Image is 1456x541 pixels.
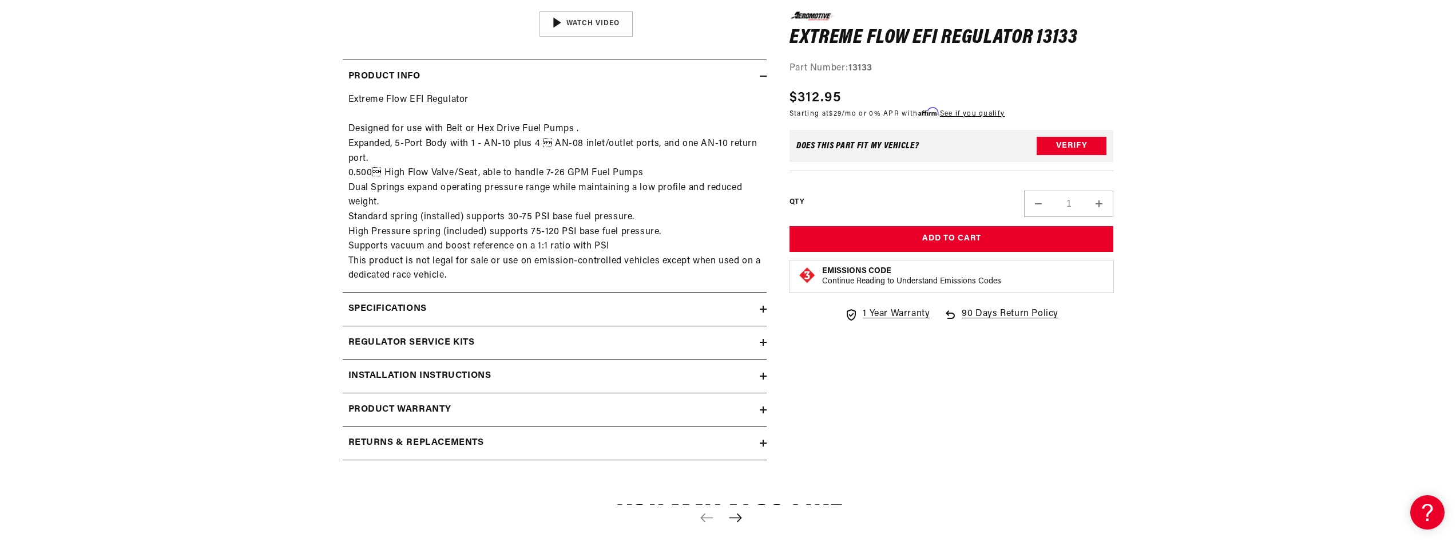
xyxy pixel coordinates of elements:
h2: Specifications [348,302,427,317]
h2: Installation Instructions [348,369,491,384]
h2: Product warranty [348,402,452,417]
summary: Regulator Service Kits [343,326,767,360]
span: $29 [829,110,842,117]
div: Does This part fit My vehicle? [796,141,919,151]
label: QTY [790,198,804,207]
strong: 13133 [848,64,872,73]
h2: Product Info [348,69,420,84]
span: Affirm [918,107,938,116]
span: 1 Year Warranty [863,307,930,322]
a: 90 Days Return Policy [943,307,1058,333]
div: Part Number: [790,61,1114,76]
h2: Returns & replacements [348,436,484,451]
span: $312.95 [790,87,841,108]
button: Verify [1037,137,1106,155]
button: Previous slide [695,505,720,530]
h1: Extreme Flow EFI Regulator 13133 [790,29,1114,47]
button: Emissions CodeContinue Reading to Understand Emissions Codes [822,266,1001,287]
strong: Emissions Code [822,267,891,275]
a: 1 Year Warranty [844,307,930,322]
summary: Returns & replacements [343,427,767,460]
div: Extreme Flow EFI Regulator Designed for use with Belt or Hex Drive Fuel Pumps . Expanded, 5-Port ... [343,93,767,283]
span: 90 Days Return Policy [962,307,1058,333]
button: Add to Cart [790,226,1114,252]
h2: Regulator Service Kits [348,335,475,350]
summary: Specifications [343,293,767,326]
p: Continue Reading to Understand Emissions Codes [822,277,1001,287]
p: Starting at /mo or 0% APR with . [790,108,1005,119]
img: Emissions code [798,266,816,285]
button: Next slide [723,505,748,530]
h2: You may also like [314,504,1142,531]
summary: Product Info [343,60,767,93]
a: See if you qualify - Learn more about Affirm Financing (opens in modal) [940,110,1005,117]
summary: Installation Instructions [343,360,767,393]
summary: Product warranty [343,393,767,427]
